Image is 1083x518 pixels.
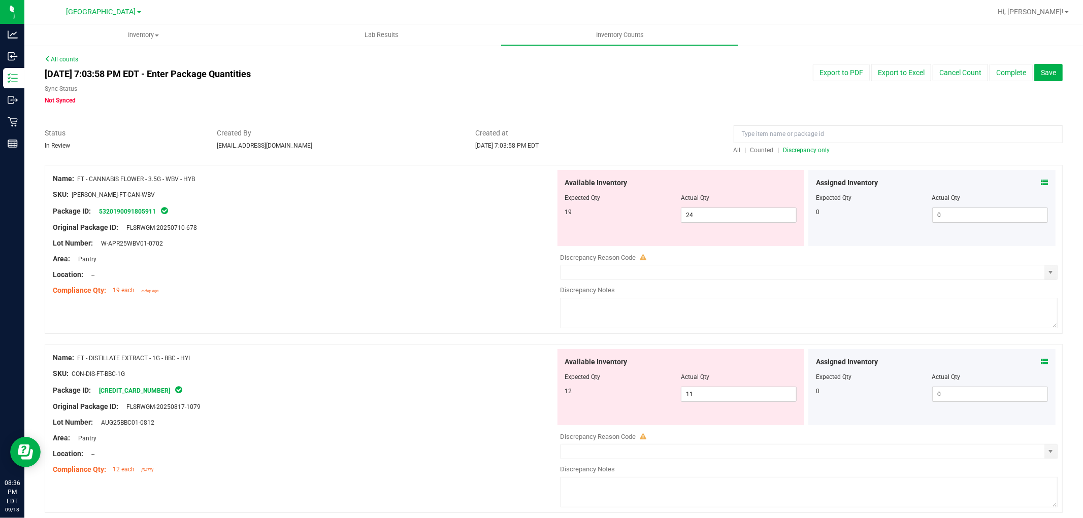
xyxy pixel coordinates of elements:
[565,178,628,188] span: Available Inventory
[73,256,96,263] span: Pantry
[53,402,118,410] span: Original Package ID:
[561,433,636,440] span: Discrepancy Reason Code
[681,387,796,401] input: 11
[871,64,931,81] button: Export to Excel
[8,51,18,61] inline-svg: Inbound
[351,30,412,40] span: Lab Results
[813,64,870,81] button: Export to PDF
[113,287,135,294] span: 19 each
[96,419,154,426] span: AUG25BBC01-0812
[565,209,572,216] span: 19
[77,355,190,362] span: FT - DISTILLATE EXTRACT - 1G - BBC - HYI
[53,434,70,442] span: Area:
[99,208,156,215] a: 5320190091805911
[53,465,106,473] span: Compliance Qty:
[86,451,94,458] span: --
[8,73,18,83] inline-svg: Inventory
[53,190,69,198] span: SKU:
[53,255,70,263] span: Area:
[745,147,746,154] span: |
[990,64,1033,81] button: Complete
[933,64,988,81] button: Cancel Count
[734,125,1063,143] input: Type item name or package id
[53,223,118,231] span: Original Package ID:
[778,147,779,154] span: |
[8,139,18,149] inline-svg: Reports
[53,418,93,426] span: Lot Number:
[217,128,460,139] span: Created By
[73,435,96,442] span: Pantry
[217,142,312,149] span: [EMAIL_ADDRESS][DOMAIN_NAME]
[816,387,932,396] div: 0
[734,147,745,154] a: All
[5,506,20,513] p: 09/18
[681,194,709,201] span: Actual Qty
[262,24,501,46] a: Lab Results
[53,354,74,362] span: Name:
[99,387,170,394] a: [CREDIT_CARD_NUMBER]
[45,97,76,104] span: Not Synced
[24,24,262,46] a: Inventory
[86,271,94,279] span: --
[141,468,153,472] span: [DATE]
[45,69,632,79] h4: [DATE] 7:03:58 PM EDT - Enter Package Quantities
[565,194,601,201] span: Expected Qty
[1041,68,1056,77] span: Save
[750,147,774,154] span: Counted
[734,147,741,154] span: All
[121,403,201,410] span: FLSRWGM-20250817-1079
[72,191,155,198] span: [PERSON_NAME]-FT-CAN-WBV
[475,142,539,149] span: [DATE] 7:03:58 PM EDT
[565,373,601,381] span: Expected Qty
[681,208,796,222] input: 24
[932,193,1048,202] div: Actual Qty
[748,147,778,154] a: Counted
[1034,64,1063,81] button: Save
[77,176,195,183] span: FT - CANNABIS FLOWER - 3.5G - WBV - HYB
[45,84,77,93] label: Sync Status
[121,224,197,231] span: FLSRWGM-20250710-678
[816,193,932,202] div: Expected Qty
[781,147,830,154] a: Discrepancy only
[53,369,69,377] span: SKU:
[816,178,878,188] span: Assigned Inventory
[932,372,1048,382] div: Actual Qty
[45,56,78,63] a: All counts
[501,24,739,46] a: Inventory Counts
[53,286,106,294] span: Compliance Qty:
[475,128,718,139] span: Created at
[565,357,628,367] span: Available Inventory
[1044,444,1057,459] span: select
[565,388,572,395] span: 12
[816,357,878,367] span: Assigned Inventory
[5,478,20,506] p: 08:36 PM EDT
[53,450,83,458] span: Location:
[561,464,1058,474] div: Discrepancy Notes
[53,239,93,247] span: Lot Number:
[8,29,18,40] inline-svg: Analytics
[816,208,932,217] div: 0
[933,387,1047,401] input: 0
[67,8,136,16] span: [GEOGRAPHIC_DATA]
[561,254,636,261] span: Discrepancy Reason Code
[8,95,18,105] inline-svg: Outbound
[10,437,41,467] iframe: Resource center
[45,142,70,149] span: In Review
[141,289,158,293] span: a day ago
[681,373,709,381] span: Actual Qty
[45,128,202,139] span: Status
[53,270,83,279] span: Location:
[816,372,932,382] div: Expected Qty
[72,370,125,377] span: CON-DIS-FT-BBC-1G
[783,147,830,154] span: Discrepancy only
[1044,265,1057,280] span: select
[113,466,135,473] span: 12 each
[933,208,1047,222] input: 0
[53,386,91,394] span: Package ID:
[96,240,163,247] span: W-APR25WBV01-0702
[561,285,1058,295] div: Discrepancy Notes
[8,117,18,127] inline-svg: Retail
[174,385,183,395] span: In Sync
[160,205,169,216] span: In Sync
[53,207,91,215] span: Package ID:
